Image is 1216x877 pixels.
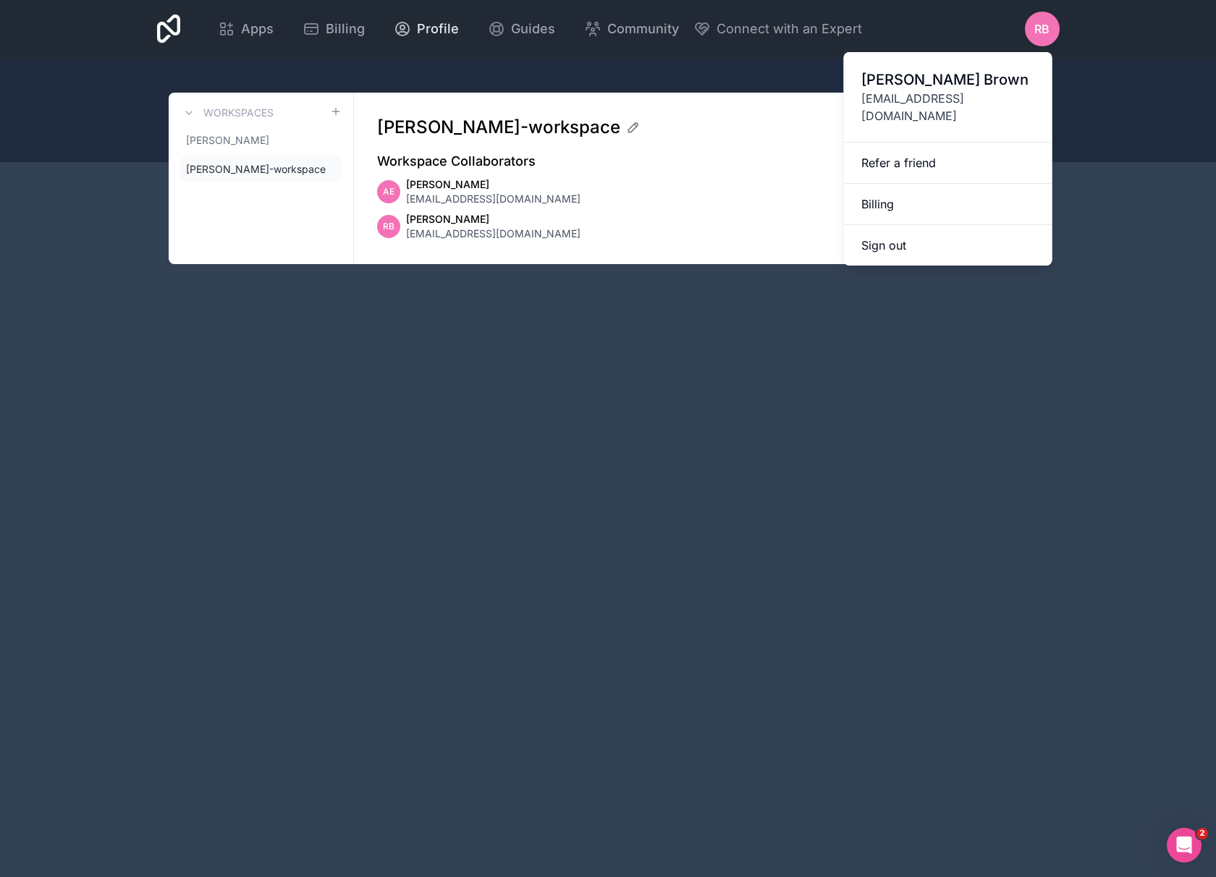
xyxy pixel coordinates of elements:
a: Community [573,13,691,45]
span: [EMAIL_ADDRESS][DOMAIN_NAME] [861,90,1035,124]
span: Billing [326,19,365,39]
iframe: Intercom live chat [1167,828,1202,863]
a: [PERSON_NAME] [180,127,342,153]
span: Community [607,19,679,39]
button: Connect with an Expert [693,19,862,39]
span: RB [383,221,394,232]
a: Billing [844,184,1052,225]
span: Apps [241,19,274,39]
a: Profile [382,13,470,45]
span: 2 [1196,828,1208,839]
a: Workspaces [180,104,274,122]
span: [PERSON_NAME] [406,177,580,192]
button: Sign out [844,225,1052,266]
a: [PERSON_NAME]-workspace [180,156,342,182]
a: Billing [291,13,376,45]
h3: Workspaces [203,106,274,120]
span: AE [383,186,394,198]
span: Profile [417,19,459,39]
span: [EMAIL_ADDRESS][DOMAIN_NAME] [406,226,580,241]
a: Guides [476,13,567,45]
a: Apps [206,13,285,45]
span: [PERSON_NAME]-workspace [186,162,326,177]
span: [PERSON_NAME] [406,212,580,226]
span: [PERSON_NAME] [186,133,269,148]
span: [PERSON_NAME]-workspace [377,116,620,139]
span: Guides [511,19,555,39]
h2: Workspace Collaborators [377,151,536,171]
span: Connect with an Expert [717,19,862,39]
span: [EMAIL_ADDRESS][DOMAIN_NAME] [406,192,580,206]
a: Refer a friend [844,143,1052,184]
span: RB [1034,20,1050,38]
span: [PERSON_NAME] Brown [861,69,1035,90]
